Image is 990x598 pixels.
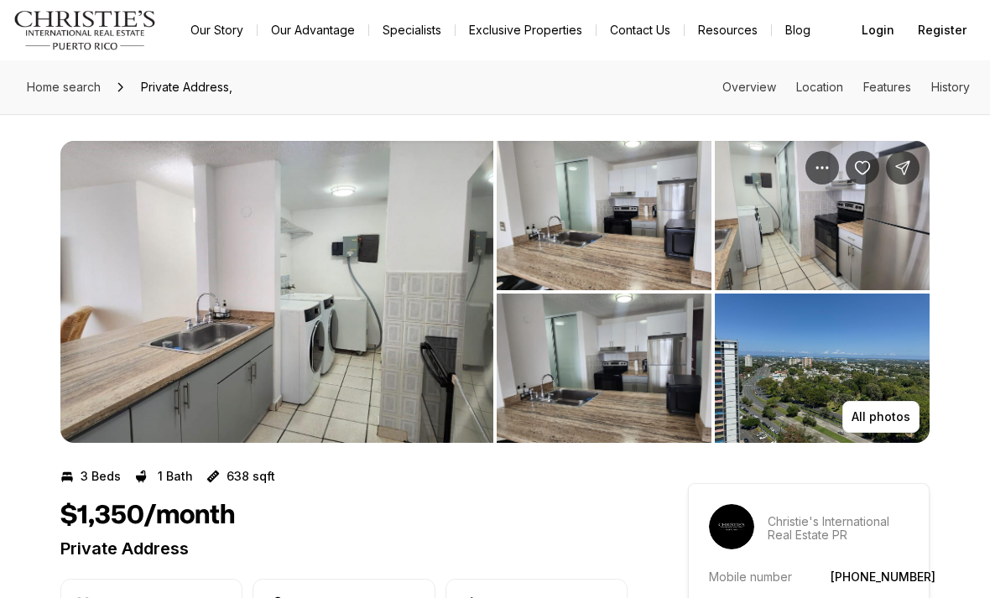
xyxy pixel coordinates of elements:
span: Private Address, [134,74,239,101]
a: Our Story [177,18,257,42]
button: All photos [842,401,920,433]
p: 638 sqft [227,470,275,483]
nav: Page section menu [722,81,970,94]
a: Resources [685,18,771,42]
button: View image gallery [715,141,930,290]
img: logo [13,10,157,50]
a: Skip to: Features [863,80,911,94]
a: Skip to: Overview [722,80,776,94]
a: [PHONE_NUMBER] [831,569,935,584]
li: 1 of 4 [60,141,493,443]
span: Home search [27,80,101,94]
li: 2 of 4 [497,141,930,443]
p: Mobile number [709,569,792,584]
button: View image gallery [715,294,930,443]
div: Listing Photos [60,141,930,443]
p: 3 Beds [81,470,121,483]
a: Skip to: History [931,80,970,94]
span: Login [862,23,894,37]
button: Contact Us [597,18,684,42]
a: Our Advantage [258,18,368,42]
button: Property options [805,151,839,185]
a: Specialists [369,18,455,42]
a: Skip to: Location [796,80,843,94]
button: View image gallery [497,141,711,290]
a: Home search [20,74,107,101]
button: Register [908,13,977,47]
button: Login [852,13,904,47]
button: View image gallery [497,294,711,443]
p: 1 Bath [158,470,193,483]
h1: $1,350/month [60,500,235,532]
a: Blog [772,18,824,42]
button: Share Property: [886,151,920,185]
span: Register [918,23,967,37]
p: All photos [852,410,910,424]
p: Private Address [60,538,628,559]
button: View image gallery [60,141,493,443]
button: Save Property: [846,151,879,185]
p: Christie's International Real Estate PR [768,515,909,542]
a: Exclusive Properties [456,18,596,42]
